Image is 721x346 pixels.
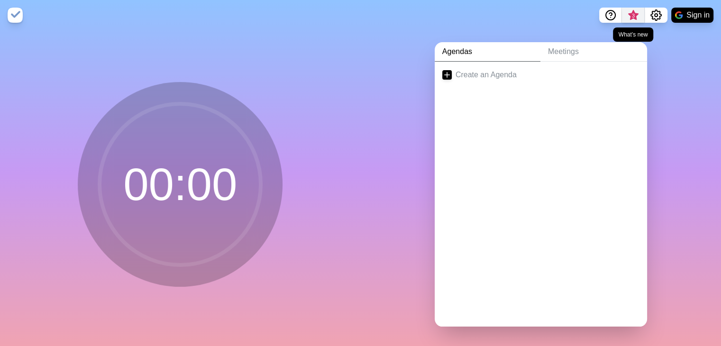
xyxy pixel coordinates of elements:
button: Settings [645,8,667,23]
span: 3 [630,12,637,19]
button: Sign in [671,8,713,23]
a: Meetings [540,42,647,62]
img: timeblocks logo [8,8,23,23]
button: What’s new [622,8,645,23]
a: Create an Agenda [435,62,647,88]
img: google logo [675,11,683,19]
button: Help [599,8,622,23]
a: Agendas [435,42,540,62]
